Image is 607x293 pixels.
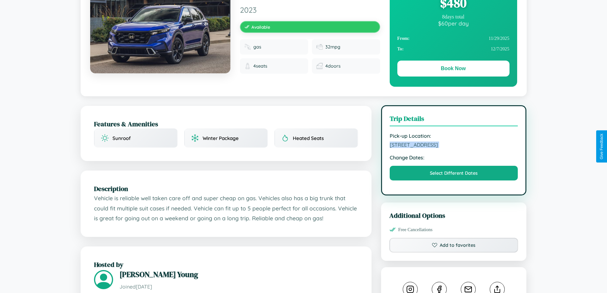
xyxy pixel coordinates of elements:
[94,260,358,269] h2: Hosted by
[244,44,251,50] img: Fuel type
[244,63,251,69] img: Seats
[251,24,270,30] span: Available
[397,36,410,41] strong: From:
[253,63,267,69] span: 4 seats
[599,134,604,159] div: Give Feedback
[203,135,239,141] span: Winter Package
[397,14,509,20] div: 8 days total
[316,63,323,69] img: Doors
[119,282,358,291] p: Joined [DATE]
[397,61,509,77] button: Book Now
[390,142,518,148] span: [STREET_ADDRESS]
[398,227,433,232] span: Free Cancellations
[119,269,358,280] h3: [PERSON_NAME] Young
[94,193,358,223] p: Vehicle is reliable well taken care off and super cheap on gas. Vehicles also has a big trunk tha...
[390,133,518,139] strong: Pick-up Location:
[112,135,131,141] span: Sunroof
[397,46,404,52] strong: To:
[253,44,261,50] span: gas
[389,238,518,253] button: Add to favorites
[325,63,341,69] span: 4 doors
[389,211,518,220] h3: Additional Options
[325,44,340,50] span: 32 mpg
[240,5,380,15] span: 2023
[316,44,323,50] img: Fuel efficiency
[390,154,518,161] strong: Change Dates:
[397,33,509,44] div: 11 / 29 / 2025
[94,119,358,128] h2: Features & Amenities
[293,135,324,141] span: Heated Seats
[390,166,518,180] button: Select Different Dates
[397,44,509,54] div: 12 / 7 / 2025
[390,114,518,126] h3: Trip Details
[94,184,358,193] h2: Description
[397,20,509,27] div: $ 60 per day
